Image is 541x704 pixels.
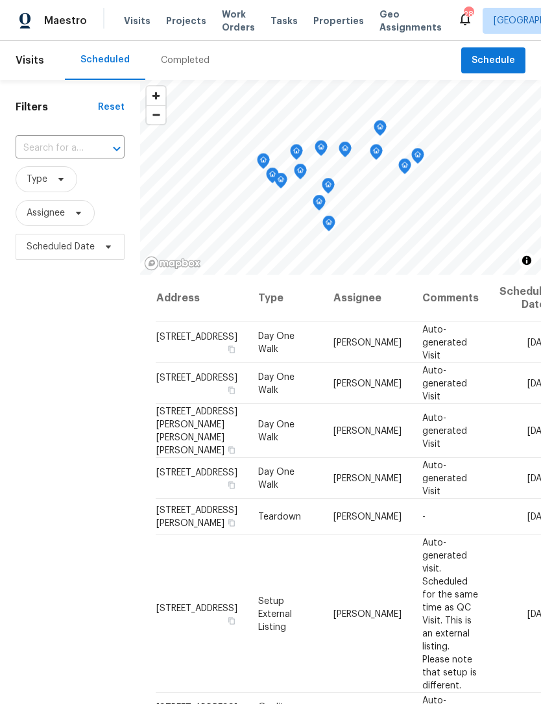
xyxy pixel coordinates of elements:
[472,53,515,69] span: Schedule
[274,173,287,193] div: Map marker
[222,8,255,34] span: Work Orders
[124,14,150,27] span: Visits
[226,614,237,626] button: Copy Address
[27,240,95,253] span: Scheduled Date
[258,420,295,442] span: Day One Walk
[422,460,467,496] span: Auto-generated Visit
[156,603,237,612] span: [STREET_ADDRESS]
[333,379,402,388] span: [PERSON_NAME]
[226,343,237,355] button: Copy Address
[226,384,237,396] button: Copy Address
[27,207,65,220] span: Assignee
[333,609,402,618] span: [PERSON_NAME]
[147,105,165,124] button: Zoom out
[370,144,383,164] div: Map marker
[16,46,44,75] span: Visits
[226,517,237,529] button: Copy Address
[108,140,126,158] button: Open
[161,54,210,67] div: Completed
[266,168,279,188] div: Map marker
[156,506,237,528] span: [STREET_ADDRESS][PERSON_NAME]
[156,468,237,477] span: [STREET_ADDRESS]
[313,14,364,27] span: Properties
[411,148,424,168] div: Map marker
[422,325,467,360] span: Auto-generated Visit
[270,16,298,25] span: Tasks
[226,479,237,490] button: Copy Address
[258,467,295,489] span: Day One Walk
[422,512,426,522] span: -
[322,216,335,236] div: Map marker
[27,173,47,186] span: Type
[523,253,531,268] span: Toggle attribution
[333,512,402,522] span: [PERSON_NAME]
[422,366,467,401] span: Auto-generated Visit
[398,158,411,179] div: Map marker
[258,596,292,631] span: Setup External Listing
[412,275,489,322] th: Comments
[156,373,237,382] span: [STREET_ADDRESS]
[226,444,237,455] button: Copy Address
[313,195,326,215] div: Map marker
[519,253,535,268] button: Toggle attribution
[461,47,525,74] button: Schedule
[422,413,467,448] span: Auto-generated Visit
[333,473,402,483] span: [PERSON_NAME]
[339,142,352,162] div: Map marker
[290,144,303,164] div: Map marker
[422,538,478,690] span: Auto-generated visit. Scheduled for the same time as QC Visit. This is an external listing. Pleas...
[98,101,125,114] div: Reset
[248,275,323,322] th: Type
[333,338,402,347] span: [PERSON_NAME]
[80,53,130,66] div: Scheduled
[333,426,402,435] span: [PERSON_NAME]
[258,331,295,353] span: Day One Walk
[156,407,237,455] span: [STREET_ADDRESS][PERSON_NAME][PERSON_NAME][PERSON_NAME]
[44,14,87,27] span: Maestro
[374,120,387,140] div: Map marker
[294,164,307,184] div: Map marker
[16,101,98,114] h1: Filters
[322,178,335,198] div: Map marker
[156,275,248,322] th: Address
[144,256,201,271] a: Mapbox homepage
[156,332,237,341] span: [STREET_ADDRESS]
[379,8,442,34] span: Geo Assignments
[315,140,328,160] div: Map marker
[258,512,301,522] span: Teardown
[147,86,165,105] button: Zoom in
[464,8,473,21] div: 28
[16,138,88,158] input: Search for an address...
[258,372,295,394] span: Day One Walk
[147,106,165,124] span: Zoom out
[323,275,412,322] th: Assignee
[257,153,270,173] div: Map marker
[166,14,206,27] span: Projects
